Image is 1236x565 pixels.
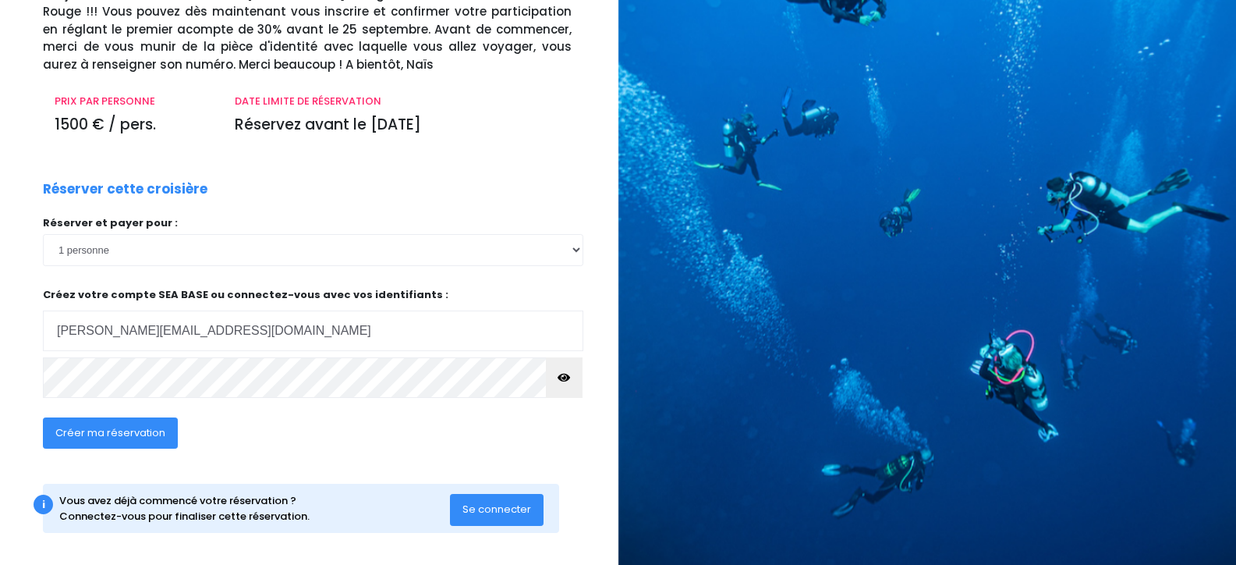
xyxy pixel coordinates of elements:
[55,94,211,109] p: PRIX PAR PERSONNE
[450,503,544,516] a: Se connecter
[450,494,544,525] button: Se connecter
[43,215,583,231] p: Réserver et payer pour :
[43,179,207,200] p: Réserver cette croisière
[43,418,178,449] button: Créer ma réservation
[235,94,572,109] p: DATE LIMITE DE RÉSERVATION
[43,311,583,351] input: Adresse email
[43,287,583,352] p: Créez votre compte SEA BASE ou connectez-vous avec vos identifiants :
[462,502,531,517] span: Se connecter
[55,425,165,440] span: Créer ma réservation
[55,114,211,137] p: 1500 € / pers.
[59,493,450,524] div: Vous avez déjà commencé votre réservation ? Connectez-vous pour finaliser cette réservation.
[235,114,572,137] p: Réservez avant le [DATE]
[34,495,53,514] div: i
